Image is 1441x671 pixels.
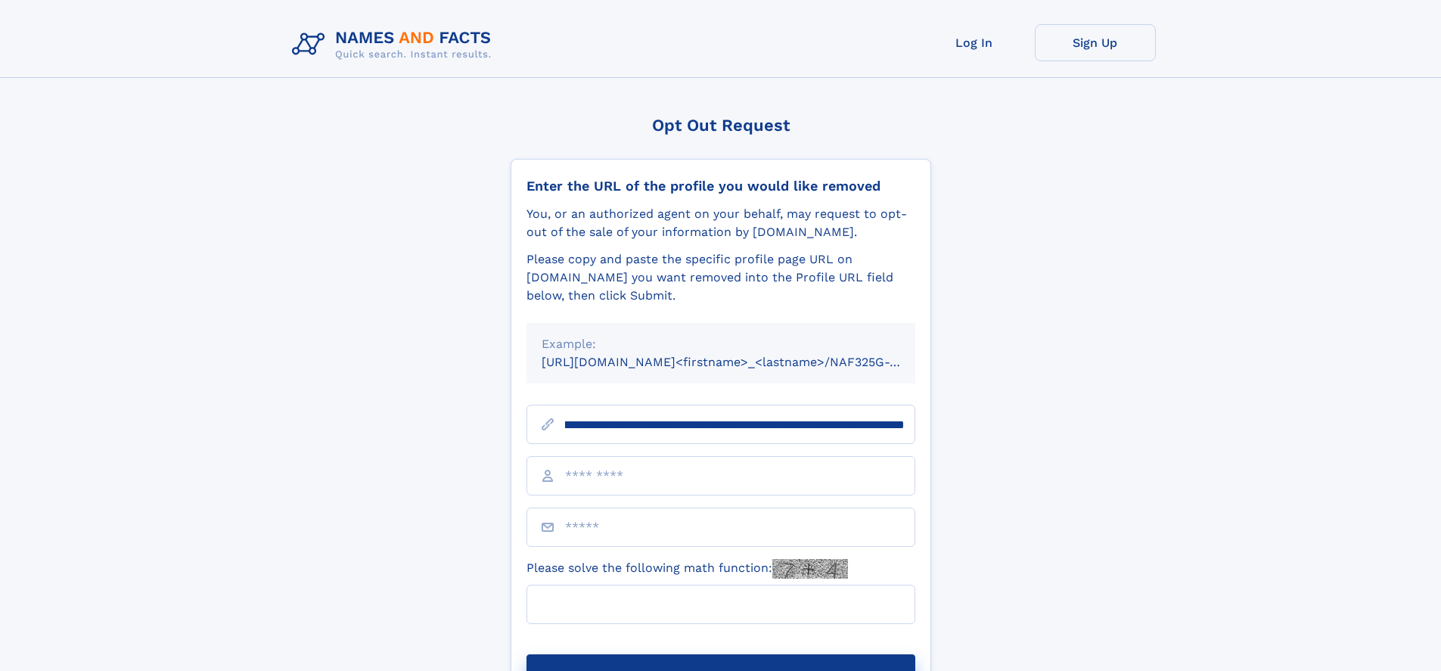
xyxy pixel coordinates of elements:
[526,250,915,305] div: Please copy and paste the specific profile page URL on [DOMAIN_NAME] you want removed into the Pr...
[914,24,1035,61] a: Log In
[542,355,944,369] small: [URL][DOMAIN_NAME]<firstname>_<lastname>/NAF325G-xxxxxxxx
[511,116,931,135] div: Opt Out Request
[542,335,900,353] div: Example:
[526,178,915,194] div: Enter the URL of the profile you would like removed
[526,205,915,241] div: You, or an authorized agent on your behalf, may request to opt-out of the sale of your informatio...
[526,559,848,579] label: Please solve the following math function:
[286,24,504,65] img: Logo Names and Facts
[1035,24,1156,61] a: Sign Up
